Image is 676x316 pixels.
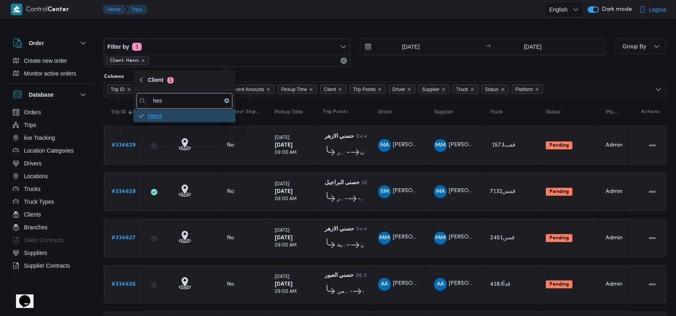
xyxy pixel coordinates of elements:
span: Orders [24,107,41,117]
button: Locations [10,170,91,183]
small: 09:00 AM [275,151,297,155]
button: Remove Supplier from selection in this group [441,87,446,92]
span: Pending [546,234,573,242]
span: Pending [546,280,573,288]
button: Status [543,105,595,118]
span: Driver [378,109,392,115]
button: remove selected entity [141,58,145,63]
b: Pending [549,189,569,194]
b: حصني الازهر [325,227,354,232]
button: Remove Collect Shipment Amounts from selection in this group [266,87,271,92]
button: Home [103,5,127,14]
span: Platform [606,109,619,115]
div: Mahmood Muhammad Ahmad Mahmood Khshan [434,232,447,244]
div: Order [6,54,94,83]
span: Client: Hesni [110,57,139,64]
span: MM [435,139,446,152]
span: Admin [606,235,622,240]
span: Truck [453,85,478,93]
span: Clients [24,210,41,219]
button: Create new order [10,54,91,67]
span: AA [437,278,444,291]
span: Truck [456,85,468,94]
span: Trip Points [353,85,376,94]
span: Hesni [148,111,231,121]
span: Platform [515,85,533,94]
span: [PERSON_NAME] [393,281,438,286]
div: No [227,188,234,195]
span: Group By [622,43,646,50]
button: Location Categories [10,144,91,157]
span: Create new order [24,56,67,66]
span: Trip Points [323,109,348,115]
svg: Sorted in descending order [127,109,134,115]
h3: Order [29,38,44,48]
span: [PERSON_NAME][DATE] [393,142,456,147]
span: live Tracking [24,133,55,143]
button: live Tracking [10,131,91,144]
b: Center [48,7,69,13]
button: Remove Status from selection in this group [500,87,505,92]
small: 04:48 PM [356,135,378,139]
span: MM [435,232,446,244]
button: Remove Trip Points from selection in this group [377,87,382,92]
h3: Database [29,90,54,99]
button: Open list of options [655,86,662,93]
small: 09:00 AM [275,197,297,201]
b: Pending [549,236,569,240]
span: قمس7132 [490,189,515,194]
button: Filter by1 active filters [104,39,350,55]
b: [DATE] [275,189,293,194]
span: Trip ID [111,85,125,94]
span: Supplier [422,85,440,94]
a: #334626 [111,280,136,289]
button: Client Contracts [10,234,91,246]
b: [DATE] [275,235,293,240]
span: قدأ4183 [490,282,510,287]
a: #334628 [111,187,136,197]
span: قسم ثان شبرا الخيمة [363,287,364,296]
button: Actions [646,139,659,152]
span: Monitor active orders [24,69,76,78]
span: Platform [512,85,543,93]
button: Suppliers [10,246,91,259]
div: Salam Muhammad Abadalltaif Salam [378,185,391,198]
span: 1573قفب [492,143,515,148]
div: Abadalihafz Alsaid Abad Alihafz Alsaid [434,278,447,291]
button: Order [13,38,88,48]
span: [PERSON_NAME] [449,189,494,194]
small: [DATE] [275,275,289,279]
button: Platform [603,105,622,118]
span: Supplier [434,109,453,115]
span: [PERSON_NAME] [449,142,494,147]
div: Abad Alihafz Alsaid Abadalihafz Alsaid [378,278,391,291]
span: Pickup Time [275,109,303,115]
span: 1 [167,77,174,83]
b: Pending [549,282,569,287]
span: حصنى العبور [337,148,345,157]
b: # 334626 [111,282,136,287]
button: Remove Platform from selection in this group [535,87,539,92]
div: Muhammad Manib Muhammad Abadalamuqusod [378,232,391,244]
small: 06:31 PM [356,274,377,278]
button: Trips [10,119,91,131]
b: حصني العبور [325,273,354,278]
button: Trucks [10,183,91,195]
button: Remove Truck from selection in this group [470,87,475,92]
span: Locations [24,171,48,181]
span: Trip Points [349,85,386,93]
span: حصني -شيراتون [361,148,364,157]
button: Truck Types [10,195,91,208]
div: Database [6,106,94,279]
span: Client Contracts [24,235,64,245]
span: Logout [649,5,666,14]
div: Muhammad Ammad Rmdhan Alsaid Muhammad [378,139,391,152]
span: Trip ID [107,85,135,93]
span: MM [379,232,390,244]
span: Truck Types [24,197,54,207]
span: Filter by [107,42,129,52]
b: حصني الازهر [325,134,354,139]
span: قسم الأزبكية [337,240,345,250]
button: Logout [636,2,670,18]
